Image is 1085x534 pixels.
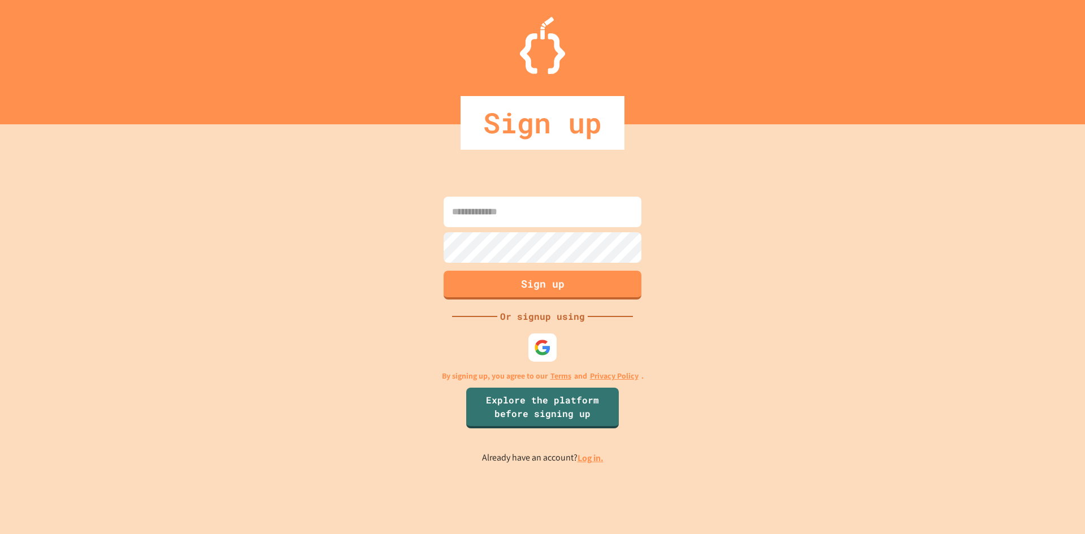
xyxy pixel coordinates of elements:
[1038,489,1074,523] iframe: chat widget
[442,370,644,382] p: By signing up, you agree to our and .
[550,370,571,382] a: Terms
[991,440,1074,488] iframe: chat widget
[590,370,639,382] a: Privacy Policy
[534,339,551,356] img: google-icon.svg
[520,17,565,74] img: Logo.svg
[444,271,641,299] button: Sign up
[466,388,619,428] a: Explore the platform before signing up
[482,451,604,465] p: Already have an account?
[578,452,604,464] a: Log in.
[461,96,624,150] div: Sign up
[497,310,588,323] div: Or signup using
